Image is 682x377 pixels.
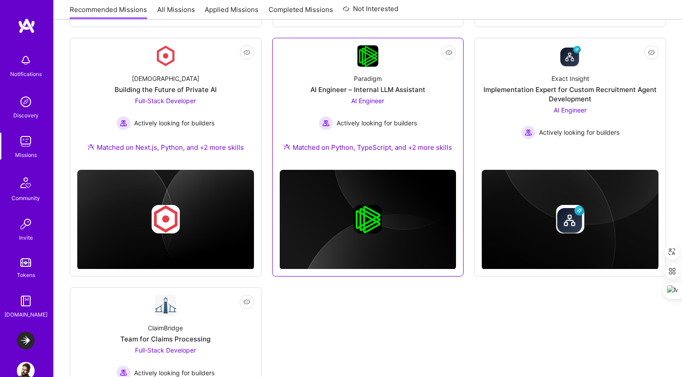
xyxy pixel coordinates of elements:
span: Full-Stack Developer [135,346,196,354]
span: Actively looking for builders [337,118,417,128]
img: logo [18,18,36,34]
i: icon EyeClosed [445,49,452,56]
div: Exact Insight [551,74,589,83]
a: LaunchDarkly: Experimentation Delivery Team [15,332,37,349]
img: Company logo [151,205,180,233]
img: cover [280,170,456,270]
span: Full-Stack Developer [135,97,196,104]
img: Company Logo [559,45,581,67]
img: cover [77,170,254,270]
div: Invite [19,233,33,242]
span: AI Engineer [554,106,587,114]
img: cover [482,170,658,270]
img: Company Logo [357,45,378,67]
span: AI Engineer [351,97,384,104]
a: Not Interested [343,4,398,20]
div: Notifications [10,69,42,79]
img: Company logo [556,205,584,233]
i: icon EyeClosed [243,298,250,305]
a: Recommended Missions [70,5,147,20]
img: teamwork [17,132,35,150]
img: Actively looking for builders [521,125,535,140]
div: Matched on Next.js, Python, and +2 more skills [87,143,244,152]
img: Company logo [353,205,382,233]
img: Community [15,172,36,193]
img: Actively looking for builders [116,116,131,130]
img: discovery [17,93,35,111]
img: bell [17,52,35,69]
span: Actively looking for builders [539,128,619,137]
img: Company Logo [155,295,176,316]
img: Actively looking for builders [319,116,333,130]
div: Team for Claims Processing [120,334,210,344]
img: tokens [20,258,31,267]
div: Matched on Python, TypeScript, and +2 more skills [283,143,452,152]
img: Ateam Purple Icon [87,143,95,150]
span: Actively looking for builders [134,118,214,128]
div: [DOMAIN_NAME] [4,310,48,319]
a: All Missions [157,5,195,20]
div: Missions [15,150,37,160]
i: icon EyeClosed [243,49,250,56]
div: AI Engineer – Internal LLM Assistant [310,85,425,94]
div: Community [12,193,40,203]
img: LaunchDarkly: Experimentation Delivery Team [17,332,35,349]
img: Company Logo [155,45,176,67]
div: Building the Future of Private AI [115,85,217,94]
img: guide book [17,292,35,310]
a: Completed Missions [269,5,333,20]
div: [DEMOGRAPHIC_DATA] [132,74,199,83]
a: Company Logo[DEMOGRAPHIC_DATA]Building the Future of Private AIFull-Stack Developer Actively look... [77,45,254,163]
img: Invite [17,215,35,233]
div: Discovery [13,111,39,120]
div: Paradigm [354,74,382,83]
a: Company LogoParadigmAI Engineer – Internal LLM AssistantAI Engineer Actively looking for builders... [280,45,456,163]
img: Ateam Purple Icon [283,143,290,150]
div: Implementation Expert for Custom Recruitment Agent Development [482,85,658,104]
a: Company LogoExact InsightImplementation Expert for Custom Recruitment Agent DevelopmentAI Enginee... [482,45,658,154]
i: icon EyeClosed [648,49,655,56]
div: ClaimBridge [148,323,183,333]
a: Applied Missions [205,5,258,20]
div: Tokens [17,270,35,280]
